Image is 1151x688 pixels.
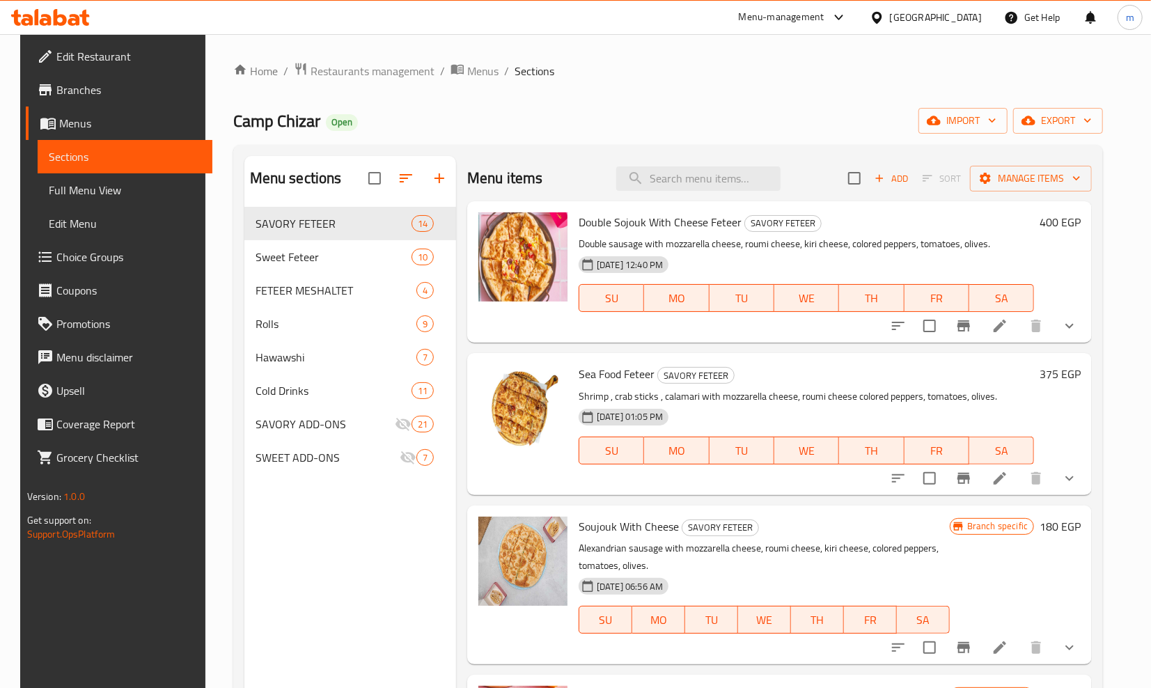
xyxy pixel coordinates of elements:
[914,168,970,189] span: Select section first
[27,511,91,529] span: Get support on:
[650,288,703,308] span: MO
[26,107,212,140] a: Menus
[585,610,627,630] span: SU
[244,407,456,441] div: SAVORY ADD-ONS21
[715,441,769,461] span: TU
[579,516,679,537] span: Soujouk With Cheese
[650,441,703,461] span: MO
[27,525,116,543] a: Support.OpsPlatform
[256,382,412,399] span: Cold Drinks
[882,631,915,664] button: sort-choices
[233,105,320,136] span: Camp Chizar
[256,215,412,232] span: SAVORY FETEER
[791,606,844,634] button: TH
[38,140,212,173] a: Sections
[256,449,400,466] span: SWEET ADD-ONS
[256,416,395,432] span: SAVORY ADD-ONS
[515,63,555,79] span: Sections
[360,164,389,193] span: Select all sections
[591,258,668,272] span: [DATE] 12:40 PM
[981,170,1081,187] span: Manage items
[49,148,201,165] span: Sections
[63,487,85,506] span: 1.0.0
[400,449,416,466] svg: Inactive section
[910,288,964,308] span: FR
[38,207,212,240] a: Edit Menu
[840,164,869,193] span: Select section
[244,240,456,274] div: Sweet Feteer10
[1126,10,1134,25] span: m
[26,374,212,407] a: Upsell
[244,341,456,374] div: Hawawshi7
[992,639,1008,656] a: Edit menu item
[579,388,1034,405] p: Shrimp , crab sticks , calamari with mozzarella cheese, roumi cheese colored peppers, tomatoes, o...
[417,318,433,331] span: 9
[897,606,950,634] button: SA
[412,382,434,399] div: items
[992,318,1008,334] a: Edit menu item
[715,288,769,308] span: TU
[478,364,567,453] img: Sea Food Feteer
[26,307,212,341] a: Promotions
[1040,364,1081,384] h6: 375 EGP
[244,374,456,407] div: Cold Drinks11
[416,315,434,332] div: items
[632,606,685,634] button: MO
[872,171,910,187] span: Add
[56,416,201,432] span: Coverage Report
[256,315,416,332] span: Rolls
[579,363,655,384] span: Sea Food Feteer
[591,580,668,593] span: [DATE] 06:56 AM
[467,168,543,189] h2: Menu items
[975,441,1028,461] span: SA
[579,235,1034,253] p: Double sausage with mozzarella cheese, roumi cheese, kiri cheese, colored peppers, tomatoes, olives.
[294,62,434,80] a: Restaurants management
[412,384,433,398] span: 11
[915,633,944,662] span: Select to update
[256,249,412,265] span: Sweet Feteer
[26,274,212,307] a: Coupons
[1053,631,1086,664] button: show more
[644,284,709,312] button: MO
[283,63,288,79] li: /
[839,284,904,312] button: TH
[244,441,456,474] div: SWEET ADD-ONS7
[962,519,1033,533] span: Branch specific
[256,349,416,366] span: Hawawshi
[1053,309,1086,343] button: show more
[467,63,499,79] span: Menus
[710,284,774,312] button: TU
[1053,462,1086,495] button: show more
[256,282,416,299] span: FETEER MESHALTET
[233,63,278,79] a: Home
[905,437,969,464] button: FR
[1024,112,1092,130] span: export
[969,284,1034,312] button: SA
[38,173,212,207] a: Full Menu View
[56,81,201,98] span: Branches
[416,349,434,366] div: items
[844,606,897,634] button: FR
[244,274,456,307] div: FETEER MESHALTET4
[882,462,915,495] button: sort-choices
[744,610,785,630] span: WE
[915,464,944,493] span: Select to update
[579,437,644,464] button: SU
[56,249,201,265] span: Choice Groups
[585,288,639,308] span: SU
[845,288,898,308] span: TH
[780,441,833,461] span: WE
[416,449,434,466] div: items
[56,349,201,366] span: Menu disclaimer
[1019,631,1053,664] button: delete
[658,368,734,384] span: SAVORY FETEER
[849,610,891,630] span: FR
[395,416,412,432] svg: Inactive section
[744,215,822,232] div: SAVORY FETEER
[505,63,510,79] li: /
[56,382,201,399] span: Upsell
